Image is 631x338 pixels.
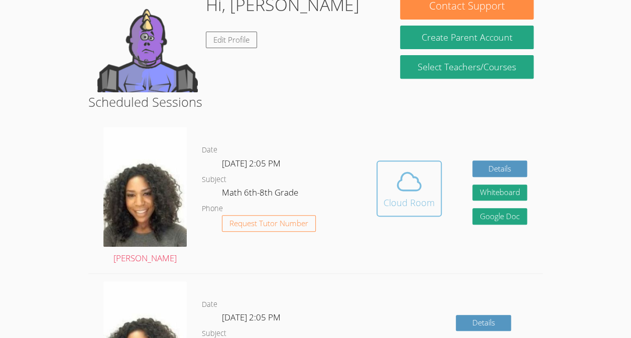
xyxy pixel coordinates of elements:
img: avatar.png [103,127,187,247]
button: Whiteboard [472,185,528,201]
a: Edit Profile [206,32,257,48]
dt: Subject [202,174,226,186]
button: Cloud Room [376,160,442,217]
a: Select Teachers/Courses [400,55,533,79]
button: Request Tutor Number [222,215,316,232]
dd: Math 6th-8th Grade [222,186,300,203]
dt: Date [202,144,217,156]
span: [DATE] 2:05 PM [222,311,281,323]
dt: Phone [202,203,223,215]
h2: Scheduled Sessions [88,92,543,111]
button: Create Parent Account [400,26,533,49]
div: Cloud Room [384,196,435,210]
a: Google Doc [472,208,528,225]
span: [DATE] 2:05 PM [222,157,281,169]
span: Request Tutor Number [229,220,308,227]
dt: Date [202,298,217,311]
a: Details [456,315,511,331]
a: [PERSON_NAME] [103,127,187,265]
a: Details [472,160,528,177]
